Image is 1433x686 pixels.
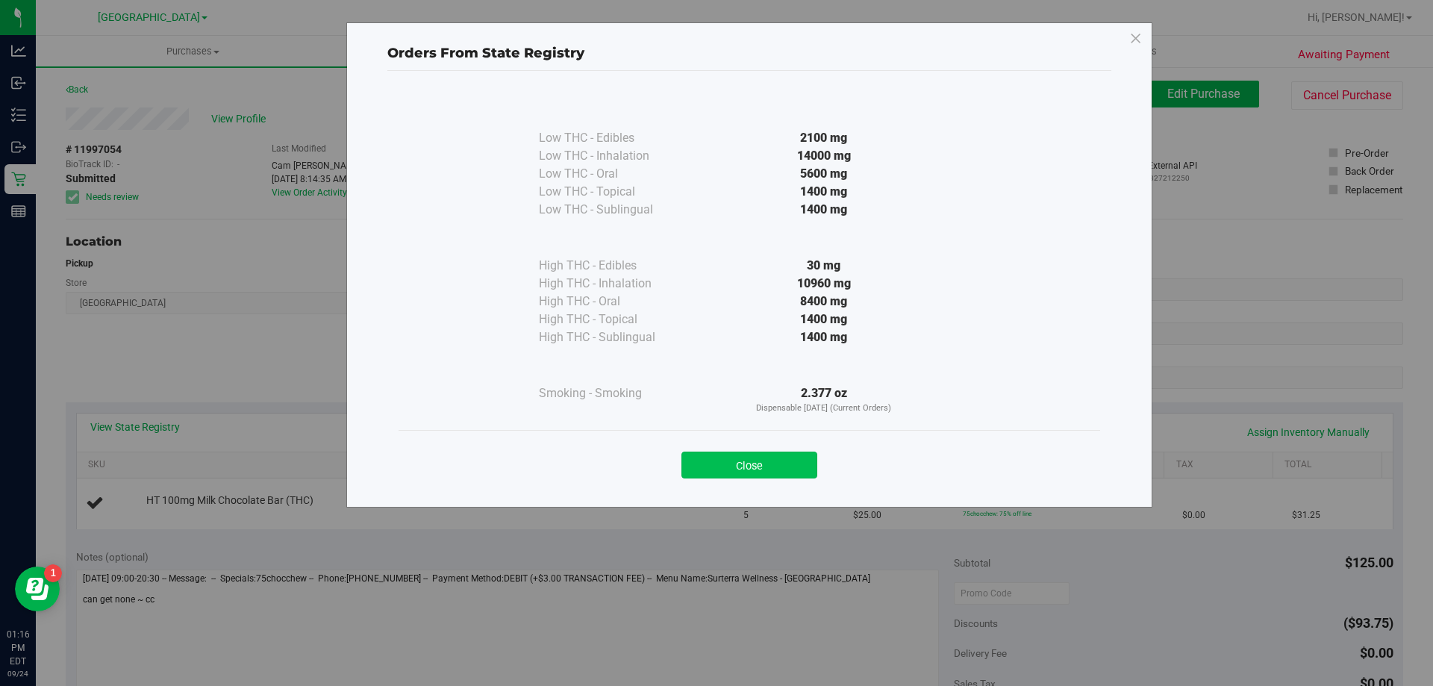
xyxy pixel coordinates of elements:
div: High THC - Sublingual [539,328,688,346]
div: Low THC - Edibles [539,129,688,147]
div: High THC - Topical [539,311,688,328]
p: Dispensable [DATE] (Current Orders) [688,402,960,415]
div: 1400 mg [688,201,960,219]
span: Orders From State Registry [387,45,584,61]
button: Close [681,452,817,478]
div: 8400 mg [688,293,960,311]
div: Low THC - Inhalation [539,147,688,165]
div: 1400 mg [688,183,960,201]
div: 2100 mg [688,129,960,147]
div: 14000 mg [688,147,960,165]
div: Low THC - Topical [539,183,688,201]
div: 1400 mg [688,311,960,328]
iframe: Resource center [15,567,60,611]
div: 2.377 oz [688,384,960,415]
div: High THC - Oral [539,293,688,311]
div: 10960 mg [688,275,960,293]
div: Low THC - Sublingual [539,201,688,219]
div: 30 mg [688,257,960,275]
div: Low THC - Oral [539,165,688,183]
div: 1400 mg [688,328,960,346]
div: 5600 mg [688,165,960,183]
div: High THC - Inhalation [539,275,688,293]
div: High THC - Edibles [539,257,688,275]
div: Smoking - Smoking [539,384,688,402]
iframe: Resource center unread badge [44,564,62,582]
